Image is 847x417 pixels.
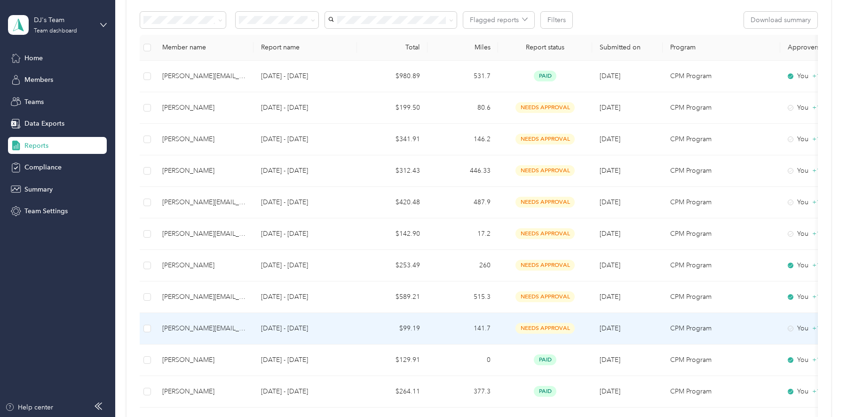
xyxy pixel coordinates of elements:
p: [DATE] - [DATE] [261,103,349,113]
span: needs approval [515,134,575,144]
td: $420.48 [357,187,427,218]
td: $312.43 [357,155,427,187]
p: [DATE] - [DATE] [261,229,349,239]
td: CPM Program [663,92,780,124]
td: 531.7 [427,61,498,92]
td: 146.2 [427,124,498,155]
td: 260 [427,250,498,281]
th: Report name [253,35,357,61]
span: needs approval [515,260,575,271]
span: needs approval [515,291,575,302]
td: 377.3 [427,376,498,408]
p: [DATE] - [DATE] [261,386,349,397]
span: Team Settings [24,206,68,216]
td: $199.50 [357,92,427,124]
td: CPM Program [663,155,780,187]
span: [DATE] [600,198,620,206]
span: + 1 more [812,72,836,80]
span: paid [534,354,556,365]
th: Submitted on [592,35,663,61]
span: + 1 more [812,324,836,332]
span: + 1 more [812,261,836,269]
td: $129.91 [357,345,427,376]
p: CPM Program [670,260,773,271]
button: Flagged reports [463,12,534,28]
td: 446.33 [427,155,498,187]
td: CPM Program [663,376,780,408]
p: [DATE] - [DATE] [261,197,349,208]
td: CPM Program [663,61,780,92]
span: + 1 more [812,230,836,238]
td: 141.7 [427,313,498,345]
div: [PERSON_NAME] [162,355,246,365]
p: [DATE] - [DATE] [261,355,349,365]
td: 487.9 [427,187,498,218]
td: CPM Program [663,218,780,250]
td: CPM Program [663,281,780,313]
td: 0 [427,345,498,376]
span: Members [24,75,53,85]
p: CPM Program [670,103,773,113]
span: + 1 more [812,198,836,206]
div: [PERSON_NAME] [162,260,246,271]
span: + 1 more [812,104,836,112]
span: [DATE] [600,135,620,143]
span: paid [534,71,556,81]
div: [PERSON_NAME][EMAIL_ADDRESS][DOMAIN_NAME] [162,71,246,81]
p: CPM Program [670,71,773,81]
div: [PERSON_NAME][EMAIL_ADDRESS][DOMAIN_NAME] [162,323,246,334]
div: [PERSON_NAME] [162,166,246,176]
div: Team dashboard [34,28,77,34]
th: Member name [155,35,253,61]
span: [DATE] [600,261,620,269]
p: [DATE] - [DATE] [261,134,349,144]
span: Report status [506,43,585,51]
td: $253.49 [357,250,427,281]
div: [PERSON_NAME] [162,386,246,397]
div: [PERSON_NAME][EMAIL_ADDRESS][DOMAIN_NAME] [162,197,246,208]
button: Download summary [744,12,817,28]
td: $142.90 [357,218,427,250]
span: paid [534,386,556,397]
p: CPM Program [670,292,773,302]
span: Data Exports [24,119,64,128]
p: [DATE] - [DATE] [261,260,349,271]
td: $980.89 [357,61,427,92]
div: [PERSON_NAME] [162,103,246,113]
td: 80.6 [427,92,498,124]
th: Program [663,35,780,61]
span: [DATE] [600,167,620,175]
td: $99.19 [357,313,427,345]
span: needs approval [515,228,575,239]
p: CPM Program [670,355,773,365]
div: Help center [5,402,53,412]
p: CPM Program [670,323,773,334]
span: + 1 more [812,135,836,143]
span: Home [24,53,43,63]
span: needs approval [515,323,575,334]
p: [DATE] - [DATE] [261,292,349,302]
div: [PERSON_NAME][EMAIL_ADDRESS][DOMAIN_NAME] [162,229,246,239]
span: [DATE] [600,293,620,301]
span: + 1 more [812,356,836,364]
p: [DATE] - [DATE] [261,323,349,334]
div: DJ's Team [34,15,93,25]
td: $341.91 [357,124,427,155]
span: Compliance [24,162,62,172]
span: Reports [24,141,48,151]
div: Total [364,43,420,51]
p: CPM Program [670,197,773,208]
td: CPM Program [663,250,780,281]
span: needs approval [515,197,575,208]
td: 17.2 [427,218,498,250]
span: + 1 more [812,167,836,175]
p: CPM Program [670,386,773,397]
span: [DATE] [600,356,620,364]
td: CPM Program [663,187,780,218]
span: [DATE] [600,230,620,238]
span: [DATE] [600,72,620,80]
span: Teams [24,97,44,107]
div: Member name [162,43,246,51]
p: CPM Program [670,229,773,239]
div: Miles [435,43,491,51]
